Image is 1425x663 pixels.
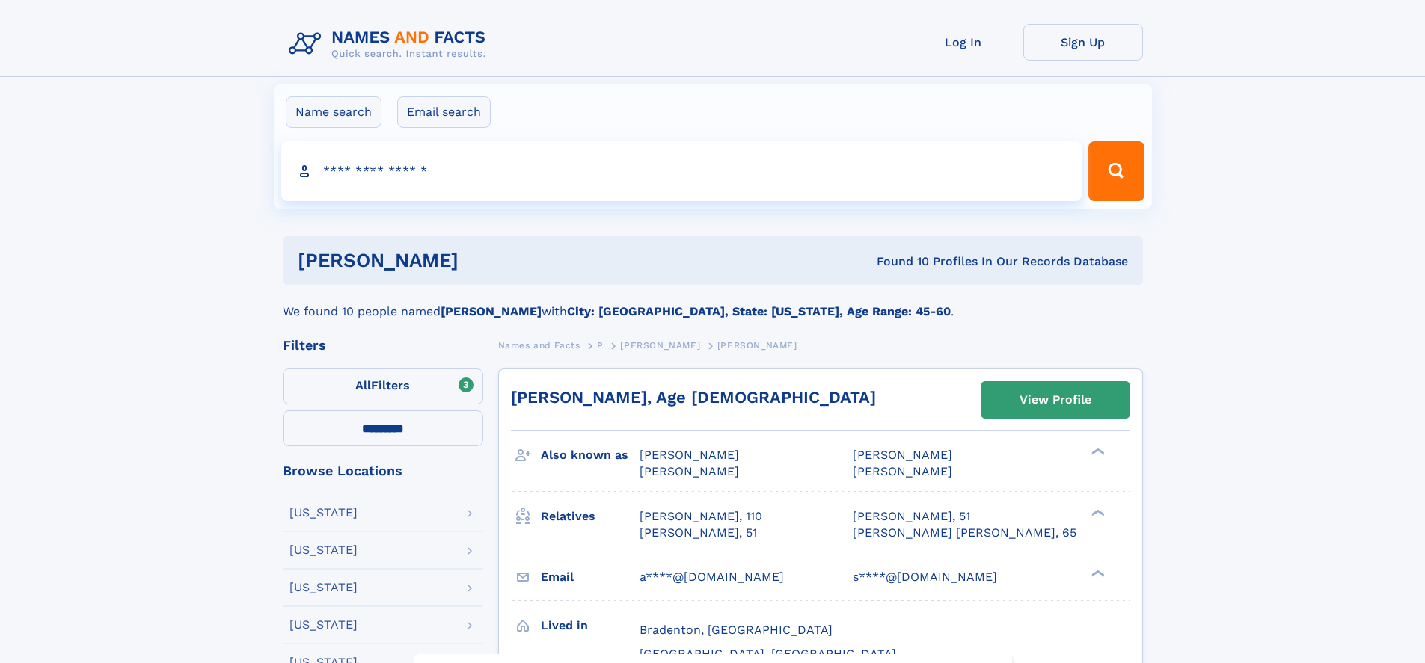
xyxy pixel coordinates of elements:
div: View Profile [1020,383,1091,417]
b: [PERSON_NAME] [441,304,542,318]
div: Browse Locations [283,464,483,478]
span: All [355,378,371,392]
a: Names and Facts [498,336,580,354]
a: [PERSON_NAME], 51 [853,508,970,525]
h3: Also known as [541,442,640,468]
span: [PERSON_NAME] [717,340,797,351]
label: Filters [283,368,483,404]
div: Filters [283,339,483,352]
span: [PERSON_NAME] [640,448,739,462]
a: P [597,336,604,354]
div: We found 10 people named with . [283,285,1143,321]
span: [GEOGRAPHIC_DATA], [GEOGRAPHIC_DATA] [640,647,896,661]
a: [PERSON_NAME] [PERSON_NAME], 65 [853,525,1076,541]
a: [PERSON_NAME] [620,336,700,354]
div: [US_STATE] [289,544,358,556]
button: Search Button [1088,141,1144,201]
div: [US_STATE] [289,582,358,593]
span: [PERSON_NAME] [620,340,700,351]
h1: [PERSON_NAME] [298,251,668,270]
img: Logo Names and Facts [283,24,498,64]
span: [PERSON_NAME] [640,464,739,478]
h3: Lived in [541,613,640,638]
div: [US_STATE] [289,507,358,519]
h3: Email [541,564,640,590]
div: ❯ [1088,508,1106,517]
a: View Profile [981,382,1130,418]
a: [PERSON_NAME], 51 [640,525,757,541]
a: [PERSON_NAME], Age [DEMOGRAPHIC_DATA] [511,388,876,407]
span: [PERSON_NAME] [853,464,952,478]
label: Name search [286,96,381,128]
a: [PERSON_NAME], 110 [640,508,762,525]
div: [US_STATE] [289,619,358,631]
b: City: [GEOGRAPHIC_DATA], State: [US_STATE], Age Range: 45-60 [567,304,951,318]
span: [PERSON_NAME] [853,448,952,462]
a: Sign Up [1023,24,1143,61]
div: ❯ [1088,447,1106,457]
div: ❯ [1088,568,1106,578]
label: Email search [397,96,491,128]
input: search input [281,141,1082,201]
span: P [597,340,604,351]
div: Found 10 Profiles In Our Records Database [667,253,1128,270]
a: Log In [904,24,1023,61]
h3: Relatives [541,504,640,529]
span: Bradenton, [GEOGRAPHIC_DATA] [640,623,833,637]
